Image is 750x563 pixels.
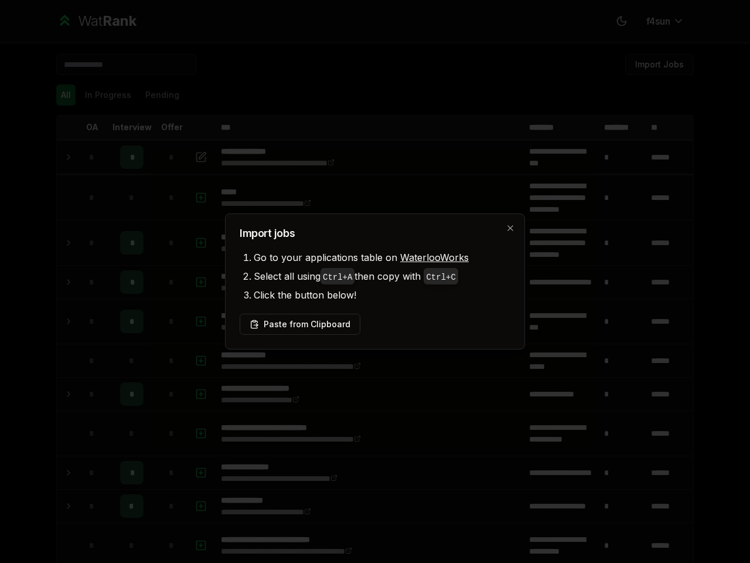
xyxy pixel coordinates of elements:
code: Ctrl+ C [426,273,455,282]
li: Go to your applications table on [254,248,510,267]
code: Ctrl+ A [323,273,352,282]
h2: Import jobs [240,228,510,239]
a: WaterlooWorks [400,252,469,263]
li: Click the button below! [254,286,510,304]
li: Select all using then copy with [254,267,510,286]
button: Paste from Clipboard [240,314,360,335]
